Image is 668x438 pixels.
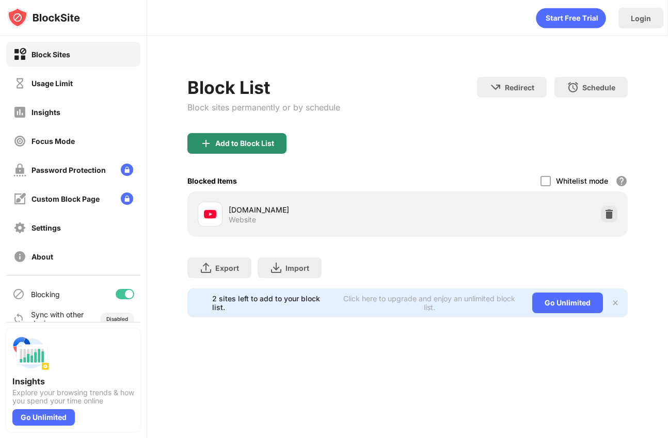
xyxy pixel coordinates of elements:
div: Go Unlimited [12,409,75,426]
img: lock-menu.svg [121,164,133,176]
div: Import [285,264,309,272]
div: Settings [31,223,61,232]
img: focus-off.svg [13,135,26,148]
div: Block List [187,77,340,98]
div: Login [631,14,651,23]
div: Custom Block Page [31,194,100,203]
div: [DOMAIN_NAME] [229,204,408,215]
div: Usage Limit [31,79,73,88]
div: Insights [31,108,60,117]
div: Schedule [582,83,615,92]
img: time-usage-off.svg [13,77,26,90]
div: Go Unlimited [532,293,603,313]
img: settings-off.svg [13,221,26,234]
img: logo-blocksite.svg [7,7,80,28]
div: Blocking [31,290,60,299]
div: Focus Mode [31,137,75,145]
img: blocking-icon.svg [12,288,25,300]
div: Redirect [505,83,534,92]
img: push-insights.svg [12,335,50,372]
div: Explore your browsing trends & how you spend your time online [12,388,134,405]
div: Disabled [106,316,128,322]
div: Blocked Items [187,176,237,185]
div: Block sites permanently or by schedule [187,102,340,112]
div: About [31,252,53,261]
img: sync-icon.svg [12,313,25,325]
div: Insights [12,376,134,386]
img: x-button.svg [611,299,619,307]
div: Sync with other devices [31,310,84,328]
div: Whitelist mode [556,176,608,185]
div: Add to Block List [215,139,274,148]
img: password-protection-off.svg [13,164,26,176]
div: Export [215,264,239,272]
div: Website [229,215,256,224]
img: customize-block-page-off.svg [13,192,26,205]
img: insights-off.svg [13,106,26,119]
img: about-off.svg [13,250,26,263]
div: animation [536,8,606,28]
div: Password Protection [31,166,106,174]
div: Block Sites [31,50,70,59]
div: 2 sites left to add to your block list. [212,294,332,312]
img: block-on.svg [13,48,26,61]
div: Click here to upgrade and enjoy an unlimited block list. [339,294,520,312]
img: favicons [204,208,216,220]
img: lock-menu.svg [121,192,133,205]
